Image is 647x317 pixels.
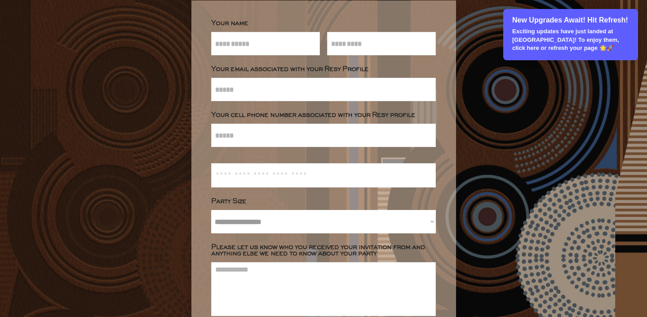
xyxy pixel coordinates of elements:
div: Party Size [211,198,436,205]
div: Your name [211,20,436,27]
p: Exciting updates have just landed at [GEOGRAPHIC_DATA]! To enjoy them, click here or refresh your... [512,27,630,52]
p: New Upgrades Await! Hit Refresh! [512,15,630,25]
div: Your email associated with your Resy Profile [211,66,436,72]
div: Please let us know who you received your invitation from and anything else we need to know about ... [211,244,436,257]
div: Your cell phone number associated with your Resy profile [211,112,436,118]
